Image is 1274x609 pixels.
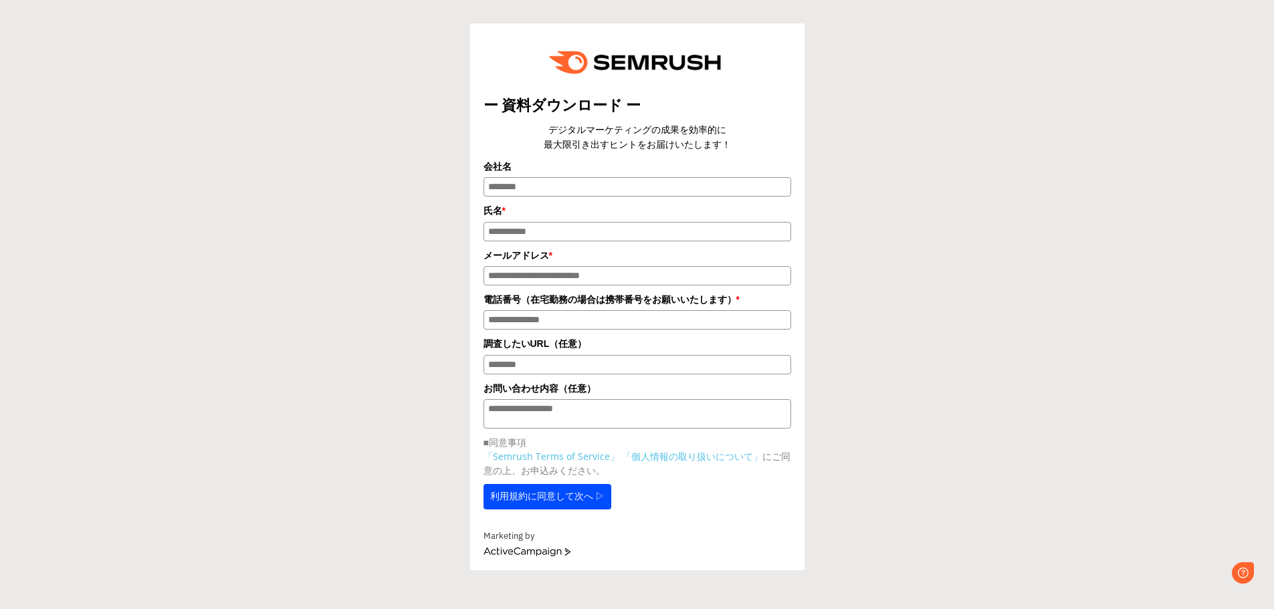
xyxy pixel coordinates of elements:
[484,529,791,543] div: Marketing by
[484,122,791,152] center: デジタルマーケティングの成果を効率的に 最大限引き出すヒントをお届けいたします！
[484,449,791,477] p: にご同意の上、お申込みください。
[484,248,791,263] label: メールアドレス
[484,381,791,396] label: お問い合わせ内容（任意）
[622,450,762,463] a: 「個人情報の取り扱いについて」
[484,159,791,174] label: 会社名
[484,203,791,218] label: 氏名
[484,292,791,307] label: 電話番号（在宅勤務の場合は携帯番号をお願いいたします）
[484,435,791,449] p: ■同意事項
[1155,557,1259,594] iframe: Help widget launcher
[484,95,791,116] title: ー 資料ダウンロード ー
[540,37,735,88] img: e6a379fe-ca9f-484e-8561-e79cf3a04b3f.png
[484,336,791,351] label: 調査したいURL（任意）
[484,450,619,463] a: 「Semrush Terms of Service」
[484,484,612,509] button: 利用規約に同意して次へ ▷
